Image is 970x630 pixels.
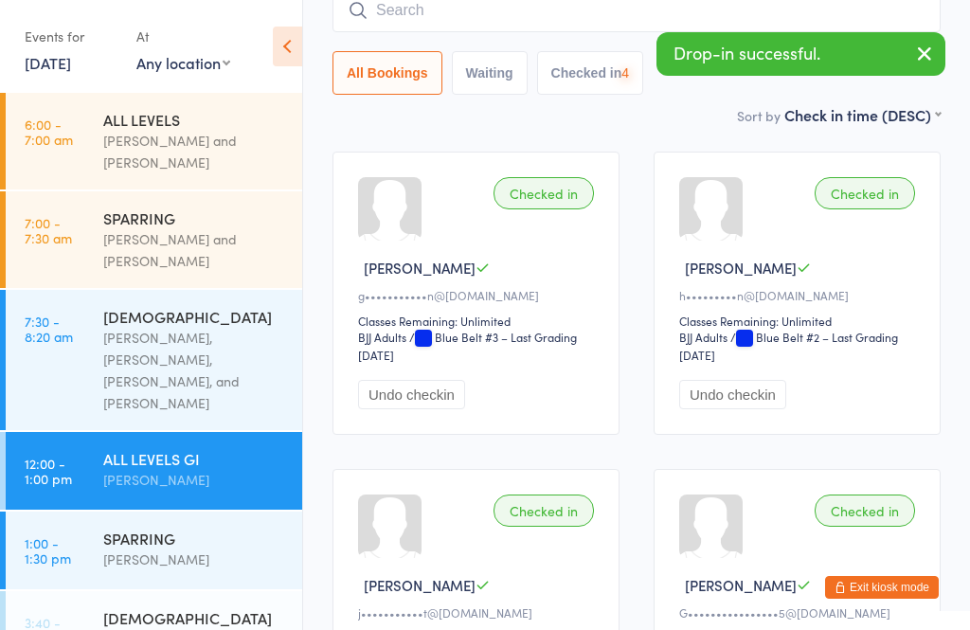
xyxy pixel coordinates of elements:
[494,495,594,527] div: Checked in
[358,604,600,621] div: j•••••••••••t@[DOMAIN_NAME]
[537,51,644,95] button: Checked in4
[358,380,465,409] button: Undo checkin
[679,380,786,409] button: Undo checkin
[358,287,600,303] div: g•••••••••••n@[DOMAIN_NAME]
[815,177,915,209] div: Checked in
[25,456,72,486] time: 12:00 - 1:00 pm
[103,130,286,173] div: [PERSON_NAME] and [PERSON_NAME]
[136,52,230,73] div: Any location
[25,535,71,566] time: 1:00 - 1:30 pm
[103,207,286,228] div: SPARRING
[737,106,781,125] label: Sort by
[784,104,941,125] div: Check in time (DESC)
[25,21,117,52] div: Events for
[6,93,302,189] a: 6:00 -7:00 amALL LEVELS[PERSON_NAME] and [PERSON_NAME]
[364,258,476,278] span: [PERSON_NAME]
[452,51,528,95] button: Waiting
[358,329,406,345] div: BJJ Adults
[358,313,600,329] div: Classes Remaining: Unlimited
[656,32,945,76] div: Drop-in successful.
[103,228,286,272] div: [PERSON_NAME] and [PERSON_NAME]
[6,512,302,589] a: 1:00 -1:30 pmSPARRING[PERSON_NAME]
[25,215,72,245] time: 7:00 - 7:30 am
[6,290,302,430] a: 7:30 -8:20 am[DEMOGRAPHIC_DATA][PERSON_NAME], [PERSON_NAME], [PERSON_NAME], and [PERSON_NAME]
[679,313,921,329] div: Classes Remaining: Unlimited
[103,549,286,570] div: [PERSON_NAME]
[103,469,286,491] div: [PERSON_NAME]
[685,575,797,595] span: [PERSON_NAME]
[364,575,476,595] span: [PERSON_NAME]
[679,329,727,345] div: BJJ Adults
[103,448,286,469] div: ALL LEVELS GI
[679,287,921,303] div: h•••••••••n@[DOMAIN_NAME]
[25,314,73,344] time: 7:30 - 8:20 am
[103,306,286,327] div: [DEMOGRAPHIC_DATA]
[679,604,921,621] div: G••••••••••••••••5@[DOMAIN_NAME]
[494,177,594,209] div: Checked in
[685,258,797,278] span: [PERSON_NAME]
[25,117,73,147] time: 6:00 - 7:00 am
[815,495,915,527] div: Checked in
[621,65,629,81] div: 4
[103,109,286,130] div: ALL LEVELS
[679,329,898,363] span: / Blue Belt #2 – Last Grading [DATE]
[25,52,71,73] a: [DATE]
[332,51,442,95] button: All Bookings
[136,21,230,52] div: At
[103,528,286,549] div: SPARRING
[6,191,302,288] a: 7:00 -7:30 amSPARRING[PERSON_NAME] and [PERSON_NAME]
[6,432,302,510] a: 12:00 -1:00 pmALL LEVELS GI[PERSON_NAME]
[103,607,286,628] div: [DEMOGRAPHIC_DATA]
[825,576,939,599] button: Exit kiosk mode
[358,329,577,363] span: / Blue Belt #3 – Last Grading [DATE]
[103,327,286,414] div: [PERSON_NAME], [PERSON_NAME], [PERSON_NAME], and [PERSON_NAME]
